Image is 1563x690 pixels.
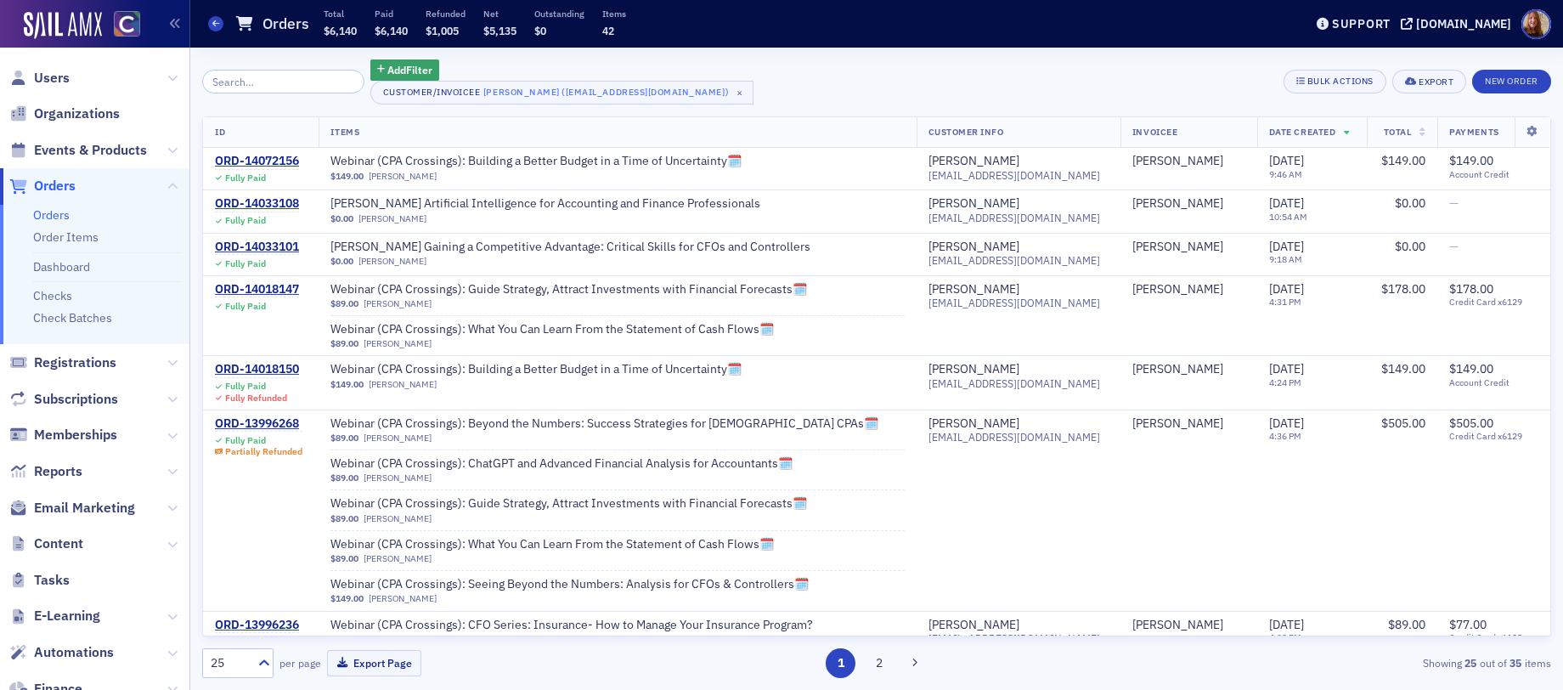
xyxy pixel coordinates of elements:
[1449,431,1538,442] span: Credit Card x6129
[330,240,810,255] a: [PERSON_NAME] Gaining a Competitive Advantage: Critical Skills for CFOs and Controllers
[928,416,1019,432] a: [PERSON_NAME]
[1381,153,1425,168] span: $149.00
[33,207,70,223] a: Orders
[330,298,358,309] span: $89.00
[202,70,364,93] input: Search…
[1132,126,1177,138] span: Invoicee
[215,618,299,633] a: ORD-13996236
[1449,169,1538,180] span: Account Credit
[383,87,481,98] div: Customer/Invoicee
[1132,282,1223,297] a: [PERSON_NAME]
[330,362,742,377] span: Webinar (CPA Crossings): Building a Better Budget in a Time of Uncertainty🗓️
[215,362,299,377] div: ORD-14018150
[1269,239,1304,254] span: [DATE]
[330,196,760,212] span: Surgent's Artificial Intelligence for Accounting and Finance Professionals
[1472,72,1551,88] a: New Order
[330,456,793,472] a: Webinar (CPA Crossings): ChatGPT and Advanced Financial Analysis for Accountants🗓️
[1449,153,1493,168] span: $149.00
[928,154,1019,169] a: [PERSON_NAME]
[262,14,309,34] h1: Orders
[928,240,1019,255] a: [PERSON_NAME]
[370,59,440,81] button: AddFilter
[330,618,813,633] a: Webinar (CPA Crossings): CFO Series: Insurance- How to Manage Your Insurance Program?
[1392,70,1466,93] button: Export
[928,196,1019,212] a: [PERSON_NAME]
[1269,211,1307,223] time: 10:54 AM
[9,141,147,160] a: Events & Products
[330,171,364,182] span: $149.00
[9,462,82,481] a: Reports
[330,513,358,524] span: $89.00
[9,390,118,409] a: Subscriptions
[1384,126,1412,138] span: Total
[369,593,437,604] a: [PERSON_NAME]
[330,593,364,604] span: $149.00
[1132,362,1245,377] span: Tonya Winger
[1114,655,1551,670] div: Showing out of items
[1449,195,1459,211] span: —
[215,196,299,212] div: ORD-14033108
[9,643,114,662] a: Automations
[225,301,266,312] div: Fully Paid
[732,85,748,100] span: ×
[1472,70,1551,93] button: New Order
[1132,618,1223,633] a: [PERSON_NAME]
[1132,416,1223,432] a: [PERSON_NAME]
[34,105,120,123] span: Organizations
[1449,239,1459,254] span: —
[330,577,809,592] a: Webinar (CPA Crossings): Seeing Beyond the Numbers: Analysis for CFOs & Controllers🗓️
[928,297,1100,309] span: [EMAIL_ADDRESS][DOMAIN_NAME]
[215,126,225,138] span: ID
[865,648,894,678] button: 2
[1269,153,1304,168] span: [DATE]
[34,534,83,553] span: Content
[1449,632,1538,643] span: Credit Card x6129
[33,229,99,245] a: Order Items
[928,254,1100,267] span: [EMAIL_ADDRESS][DOMAIN_NAME]
[279,655,321,670] label: per page
[9,571,70,590] a: Tasks
[1401,18,1517,30] button: [DOMAIN_NAME]
[24,12,102,39] a: SailAMX
[34,426,117,444] span: Memberships
[1449,126,1498,138] span: Payments
[1132,154,1223,169] div: [PERSON_NAME]
[330,433,358,444] span: $89.00
[1449,617,1487,632] span: $77.00
[426,24,459,37] span: $1,005
[215,154,299,169] div: ORD-14072156
[330,154,742,169] a: Webinar (CPA Crossings): Building a Better Budget in a Time of Uncertainty🗓️
[483,83,729,100] div: [PERSON_NAME] ([EMAIL_ADDRESS][DOMAIN_NAME])
[330,634,358,645] span: $89.00
[602,8,626,20] p: Items
[1132,196,1245,212] span: Tonya Winger
[928,618,1019,633] div: [PERSON_NAME]
[1269,253,1302,265] time: 9:18 AM
[358,213,426,224] a: [PERSON_NAME]
[364,553,432,564] a: [PERSON_NAME]
[215,416,302,432] a: ORD-13996268
[387,62,432,77] span: Add Filter
[483,8,516,20] p: Net
[34,353,116,372] span: Registrations
[330,496,807,512] a: Webinar (CPA Crossings): Guide Strategy, Attract Investments with Financial Forecasts🗓️
[330,338,358,349] span: $89.00
[928,431,1100,444] span: [EMAIL_ADDRESS][DOMAIN_NAME]
[375,8,408,20] p: Paid
[330,282,807,297] a: Webinar (CPA Crossings): Guide Strategy, Attract Investments with Financial Forecasts🗓️
[330,322,774,337] span: Webinar (CPA Crossings): What You Can Learn From the Statement of Cash Flows🗓️
[1269,416,1304,431] span: [DATE]
[534,8,584,20] p: Outstanding
[364,472,432,484] a: [PERSON_NAME]
[364,634,432,645] a: [PERSON_NAME]
[330,196,760,212] a: [PERSON_NAME] Artificial Intelligence for Accounting and Finance Professionals
[34,141,147,160] span: Events & Products
[330,472,358,484] span: $89.00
